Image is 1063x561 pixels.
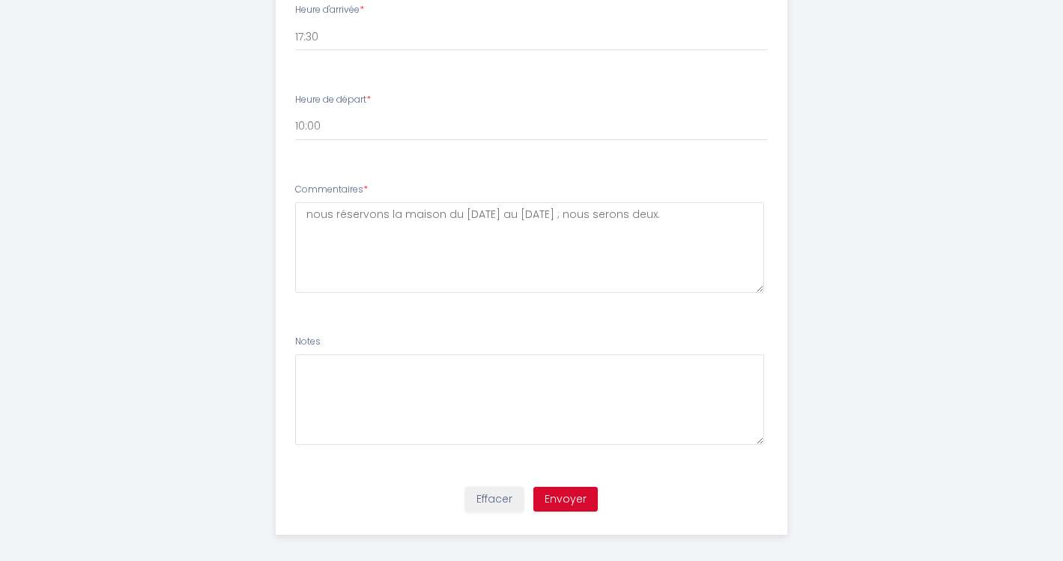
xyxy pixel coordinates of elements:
label: Heure de départ [295,93,371,107]
label: Commentaires [295,183,368,197]
button: Effacer [465,487,524,512]
label: Notes [295,335,321,349]
label: Heure d'arrivée [295,3,364,17]
button: Envoyer [533,487,598,512]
